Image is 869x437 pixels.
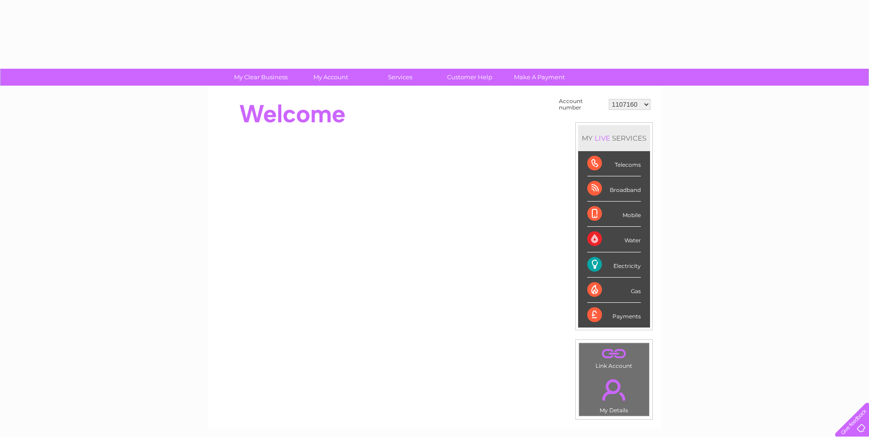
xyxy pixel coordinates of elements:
a: Customer Help [432,69,508,86]
div: Mobile [587,202,641,227]
div: Electricity [587,252,641,278]
div: Telecoms [587,151,641,176]
td: My Details [579,371,650,416]
a: My Account [293,69,368,86]
a: My Clear Business [223,69,299,86]
div: Water [587,227,641,252]
div: Gas [587,278,641,303]
div: MY SERVICES [578,125,650,151]
div: Payments [587,303,641,328]
a: . [581,374,647,406]
div: LIVE [593,134,612,142]
td: Link Account [579,343,650,371]
td: Account number [557,96,607,113]
a: Make A Payment [502,69,577,86]
div: Broadband [587,176,641,202]
a: Services [362,69,438,86]
a: . [581,345,647,361]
